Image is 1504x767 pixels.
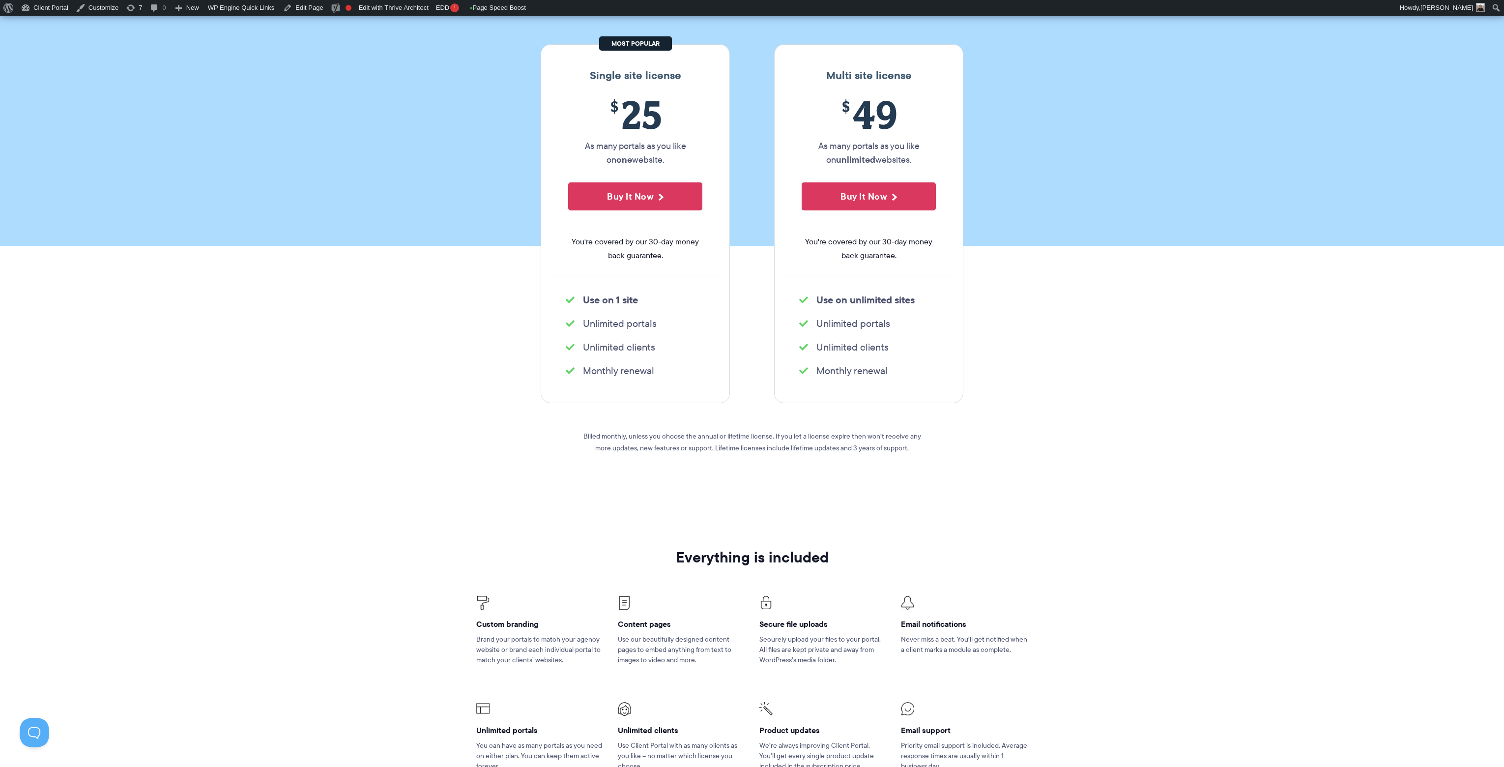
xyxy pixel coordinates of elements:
strong: unlimited [836,153,875,166]
button: Buy It Now [568,182,702,210]
p: As many portals as you like on websites. [802,139,936,167]
p: Use our beautifully designed content pages to embed anything from text to images to video and more. [618,634,745,665]
li: Unlimited clients [799,340,938,354]
h4: Product updates [759,725,886,736]
img: Client Portal Icons [759,596,773,609]
li: Monthly renewal [566,364,705,378]
img: Client Portal Icons [618,596,631,610]
span: 25 [568,92,702,137]
img: Client Portal Icons [476,702,490,715]
h3: Single site license [551,69,720,82]
p: As many portals as you like on website. [568,139,702,167]
strong: one [616,153,632,166]
strong: Use on unlimited sites [816,293,915,307]
h4: Unlimited portals [476,725,603,736]
h4: Content pages [618,619,745,629]
span: [PERSON_NAME] [1420,4,1473,11]
h4: Email notifications [901,619,1028,629]
img: Client Portal Icons [759,702,773,715]
h4: Email support [901,725,1028,736]
li: Unlimited portals [566,317,705,330]
img: Client Portal Icons [901,702,914,715]
h3: Multi site license [784,69,953,82]
button: Buy It Now [802,182,936,210]
img: Client Portal Icon [901,596,914,610]
iframe: Toggle Customer Support [20,718,49,747]
li: Unlimited portals [799,317,938,330]
p: Securely upload your files to your portal. All files are kept private and away from WordPress’s m... [759,634,886,665]
h2: Everything is included [476,549,1028,565]
span: 49 [802,92,936,137]
div: Focus keyphrase not set [346,5,351,11]
div: ! [450,3,459,12]
li: Unlimited clients [566,340,705,354]
strong: Use on 1 site [583,293,638,307]
p: Brand your portals to match your agency website or brand each individual portal to match your cli... [476,634,603,665]
p: Billed monthly, unless you choose the annual or lifetime license. If you let a license expire the... [575,430,929,454]
span: You're covered by our 30-day money back guarantee. [802,235,936,263]
li: Monthly renewal [799,364,938,378]
h4: Unlimited clients [618,725,745,736]
img: Client Portal Icons [476,596,490,610]
h4: Secure file uploads [759,619,886,629]
h4: Custom branding [476,619,603,629]
span: You're covered by our 30-day money back guarantee. [568,235,702,263]
img: Client Portal Icons [618,702,631,716]
p: Never miss a beat. You’ll get notified when a client marks a module as complete. [901,634,1028,655]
